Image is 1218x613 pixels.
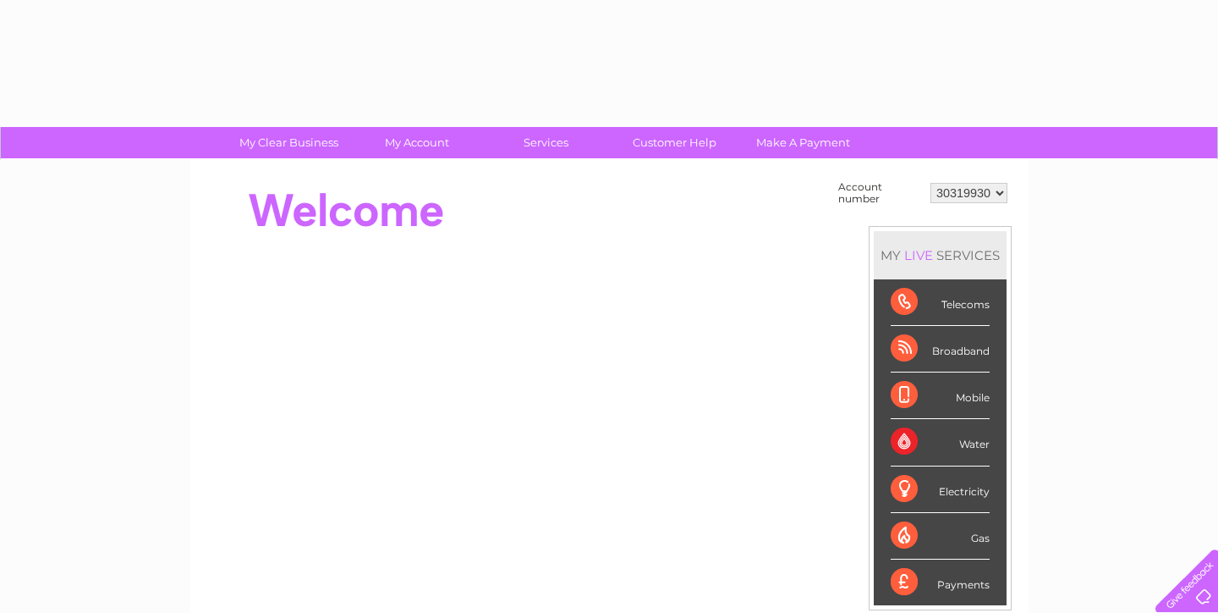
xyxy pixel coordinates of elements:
a: My Clear Business [219,127,359,158]
div: MY SERVICES [874,231,1007,279]
a: My Account [348,127,487,158]
a: Customer Help [605,127,744,158]
div: Payments [891,560,990,605]
div: Water [891,419,990,466]
div: Mobile [891,373,990,419]
a: Services [476,127,616,158]
div: Electricity [891,467,990,513]
div: Gas [891,513,990,560]
div: LIVE [901,247,936,263]
td: Account number [834,177,926,209]
div: Broadband [891,326,990,373]
a: Make A Payment [733,127,873,158]
div: Telecoms [891,279,990,326]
